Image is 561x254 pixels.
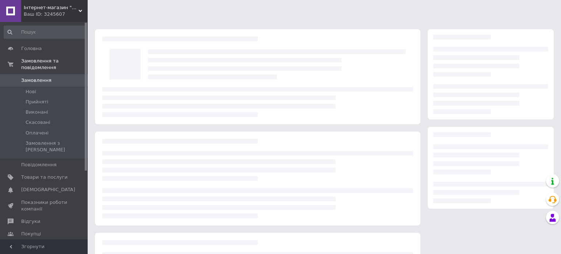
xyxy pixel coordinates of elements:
span: Повідомлення [21,162,57,168]
span: Відгуки [21,218,40,225]
span: Оплачені [26,130,49,136]
span: Інтернет-магазин "Світильник" [24,4,79,11]
span: Замовлення [21,77,51,84]
span: Покупці [21,231,41,237]
span: Виконані [26,109,48,115]
span: Скасовані [26,119,50,126]
span: Замовлення з [PERSON_NAME] [26,140,85,153]
span: [DEMOGRAPHIC_DATA] [21,186,75,193]
div: Ваш ID: 3245607 [24,11,88,18]
span: Замовлення та повідомлення [21,58,88,71]
span: Прийняті [26,99,48,105]
span: Показники роботи компанії [21,199,68,212]
span: Товари та послуги [21,174,68,181]
span: Нові [26,88,36,95]
input: Пошук [4,26,86,39]
span: Головна [21,45,42,52]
